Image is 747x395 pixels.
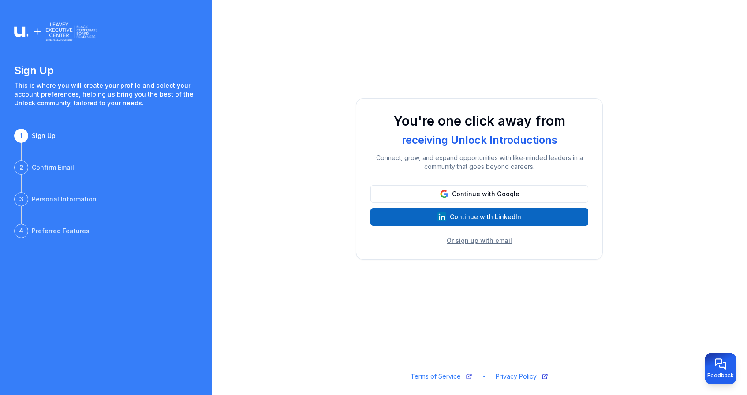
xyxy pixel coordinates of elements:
[14,160,28,175] div: 2
[705,353,736,384] button: Provide feedback
[370,153,588,171] p: Connect, grow, and expand opportunities with like-minded leaders in a community that goes beyond ...
[32,195,97,204] div: Personal Information
[14,81,198,108] p: This is where you will create your profile and select your account preferences, helping us bring ...
[370,185,588,203] button: Continue with Google
[496,372,549,381] a: Privacy Policy
[447,236,512,245] button: Or sign up with email
[32,163,74,172] div: Confirm Email
[398,132,561,148] div: receiving Unlock Introductions
[14,192,28,206] div: 3
[14,21,97,42] img: Logo
[370,113,588,129] h1: You're one click away from
[14,63,198,78] h1: Sign Up
[707,372,734,379] span: Feedback
[32,227,90,235] div: Preferred Features
[32,131,56,140] div: Sign Up
[14,224,28,238] div: 4
[411,372,473,381] a: Terms of Service
[14,129,28,143] div: 1
[370,208,588,226] button: Continue with LinkedIn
